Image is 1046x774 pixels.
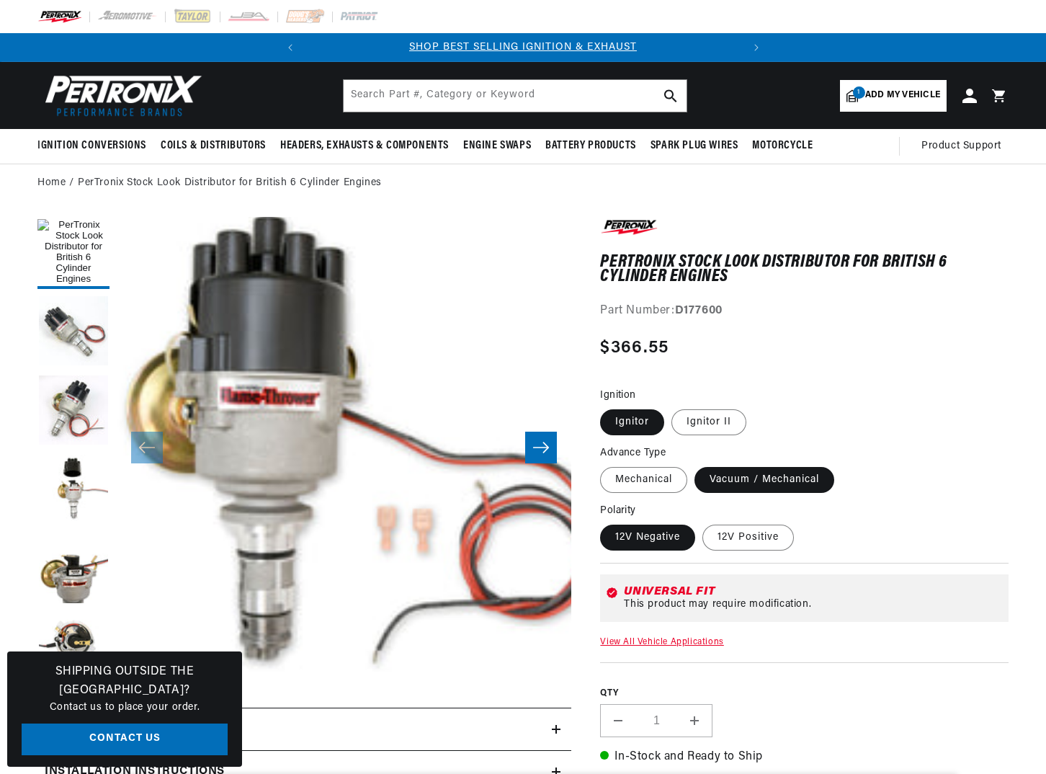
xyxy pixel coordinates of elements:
[409,42,637,53] a: SHOP BEST SELLING IGNITION & EXHAUST
[456,129,538,163] summary: Engine Swaps
[921,138,1001,154] span: Product Support
[280,138,449,154] span: Headers, Exhausts & Components
[624,599,1003,610] div: This product may require modification.
[694,467,834,493] label: Vacuum / Mechanical
[525,432,557,463] button: Slide right
[344,80,687,112] input: Search Part #, Category or Keyword
[37,217,571,679] media-gallery: Gallery Viewer
[37,175,1009,191] nav: breadcrumbs
[853,86,865,99] span: 1
[655,80,687,112] button: search button
[22,724,228,756] a: Contact Us
[305,40,742,55] div: 1 of 2
[600,467,687,493] label: Mechanical
[78,175,382,191] a: PerTronix Stock Look Distributor for British 6 Cylinder Engines
[921,129,1009,164] summary: Product Support
[37,455,109,527] button: Load image 4 in gallery view
[37,613,109,685] button: Load image 6 in gallery view
[675,305,723,316] strong: D177600
[600,638,723,646] a: View All Vehicle Applications
[37,375,109,448] button: Load image 3 in gallery view
[161,138,266,154] span: Coils & Distributors
[1,33,1045,62] slideshow-component: Translation missing: en.sections.announcements.announcement_bar
[600,335,669,361] span: $366.55
[153,129,273,163] summary: Coils & Distributors
[600,688,1009,700] label: QTY
[22,663,228,700] h3: Shipping Outside the [GEOGRAPHIC_DATA]?
[643,129,746,163] summary: Spark Plug Wires
[600,503,637,518] legend: Polarity
[22,700,228,716] p: Contact us to place your order.
[600,255,1009,285] h1: PerTronix Stock Look Distributor for British 6 Cylinder Engines
[651,138,738,154] span: Spark Plug Wires
[742,33,771,62] button: Translation missing: en.sections.announcements.next_announcement
[37,534,109,606] button: Load image 5 in gallery view
[276,33,305,62] button: Translation missing: en.sections.announcements.previous_announcement
[865,89,940,102] span: Add my vehicle
[131,432,163,463] button: Slide left
[273,129,456,163] summary: Headers, Exhausts & Components
[600,388,637,403] legend: Ignition
[671,409,746,435] label: Ignitor II
[745,129,820,163] summary: Motorcycle
[752,138,813,154] span: Motorcycle
[600,302,1009,321] div: Part Number:
[37,129,153,163] summary: Ignition Conversions
[37,708,571,750] summary: Features & Benefits
[37,71,203,120] img: Pertronix
[37,175,66,191] a: Home
[463,138,531,154] span: Engine Swaps
[600,748,1009,767] p: In-Stock and Ready to Ship
[624,586,1003,597] div: Universal Fit
[600,409,664,435] label: Ignitor
[37,217,109,289] button: Load image 1 in gallery view
[600,525,695,551] label: 12V Negative
[702,525,794,551] label: 12V Positive
[37,296,109,368] button: Load image 2 in gallery view
[840,80,947,112] a: 1Add my vehicle
[305,40,742,55] div: Announcement
[37,138,146,154] span: Ignition Conversions
[545,138,636,154] span: Battery Products
[600,445,667,461] legend: Advance Type
[538,129,643,163] summary: Battery Products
